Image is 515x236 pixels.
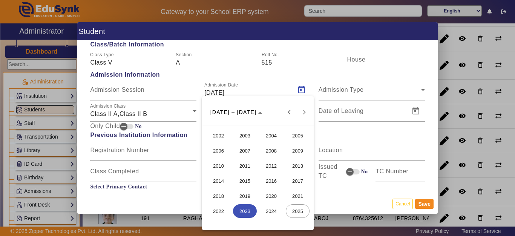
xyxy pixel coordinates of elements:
span: 2024 [259,204,283,218]
span: 2012 [259,159,283,173]
span: 2016 [259,174,283,188]
button: 2008 [258,143,284,158]
button: 2006 [205,143,231,158]
span: 2009 [286,144,310,157]
span: 2015 [233,174,257,188]
button: 2009 [284,143,311,158]
button: 2011 [231,158,258,173]
span: 2007 [233,144,257,157]
button: 2024 [258,204,284,219]
span: 2023 [233,204,257,218]
button: 2017 [284,173,311,188]
button: 2010 [205,158,231,173]
span: 2010 [207,159,230,173]
span: 2002 [207,129,230,142]
span: 2022 [207,204,230,218]
button: 2007 [231,143,258,158]
span: 2018 [207,189,230,203]
button: Previous 24 years [282,105,297,120]
button: 2005 [284,128,311,143]
button: 2004 [258,128,284,143]
button: 2021 [284,188,311,204]
span: 2011 [233,159,257,173]
span: 2019 [233,189,257,203]
button: 2012 [258,158,284,173]
span: [DATE] – [DATE] [210,109,256,115]
button: 2022 [205,204,231,219]
button: 2014 [205,173,231,188]
span: 2017 [286,174,310,188]
span: 2020 [259,189,283,203]
button: 2003 [231,128,258,143]
span: 2004 [259,129,283,142]
span: 2003 [233,129,257,142]
span: 2005 [286,129,310,142]
span: 2006 [207,144,230,157]
span: 2025 [286,204,310,218]
button: 2013 [284,158,311,173]
button: 2016 [258,173,284,188]
button: 2025 [284,204,311,219]
span: 2013 [286,159,310,173]
button: 2019 [231,188,258,204]
button: 2018 [205,188,231,204]
button: Choose date [207,105,265,119]
span: 2014 [207,174,230,188]
button: 2015 [231,173,258,188]
button: 2020 [258,188,284,204]
span: 2008 [259,144,283,157]
button: 2023 [231,204,258,219]
span: 2021 [286,189,310,203]
button: 2002 [205,128,231,143]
